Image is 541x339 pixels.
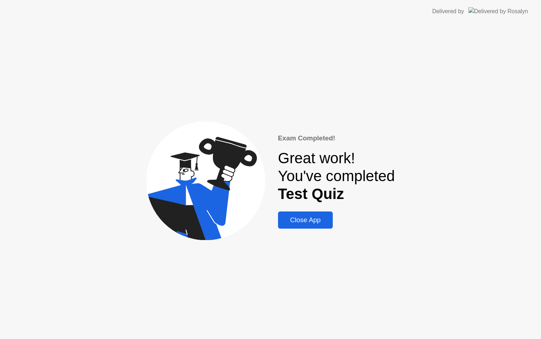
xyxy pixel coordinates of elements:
div: Exam Completed! [278,133,395,143]
div: Close App [280,216,331,224]
button: Close App [278,211,333,229]
img: Delivered by Rosalyn [468,7,528,15]
b: Test Quiz [278,185,344,202]
div: Great work! You've completed [278,149,395,203]
div: Delivered by [432,7,464,16]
